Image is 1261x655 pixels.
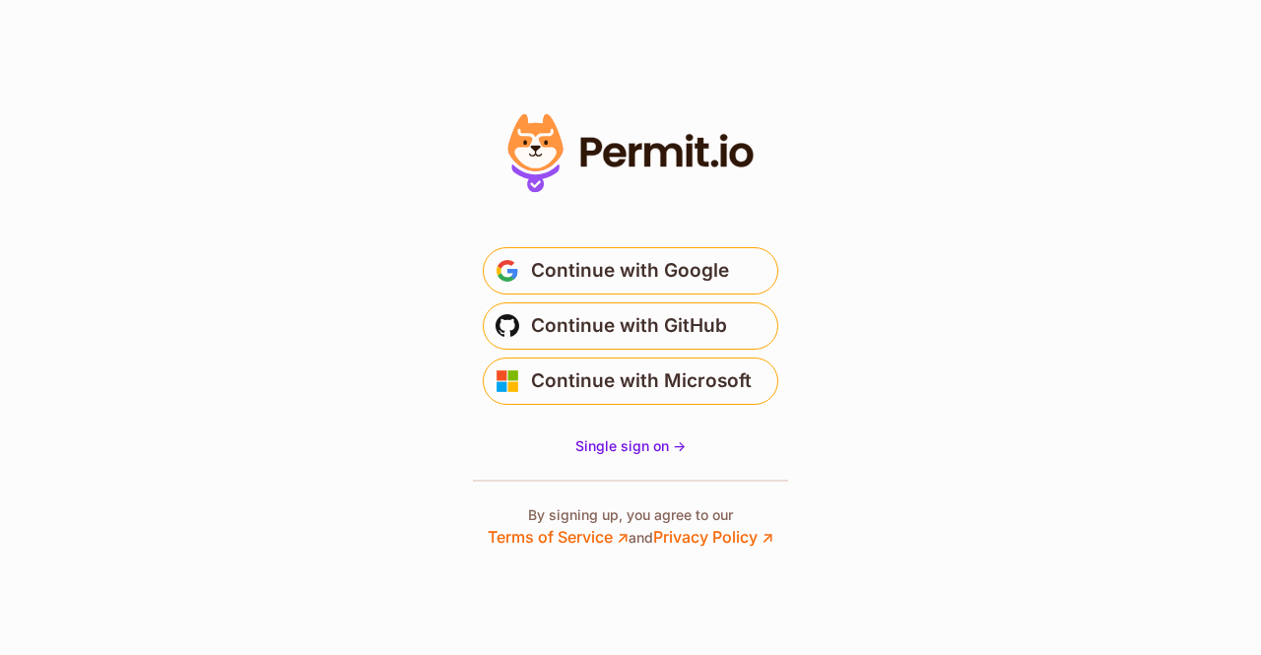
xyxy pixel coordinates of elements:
span: Continue with Google [531,255,729,287]
button: Continue with Google [483,247,778,295]
a: Terms of Service ↗ [488,527,629,547]
button: Continue with Microsoft [483,358,778,405]
button: Continue with GitHub [483,302,778,350]
span: Single sign on -> [575,437,686,454]
span: Continue with GitHub [531,310,727,342]
a: Single sign on -> [575,436,686,456]
p: By signing up, you agree to our and [488,505,773,549]
span: Continue with Microsoft [531,365,752,397]
a: Privacy Policy ↗ [653,527,773,547]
